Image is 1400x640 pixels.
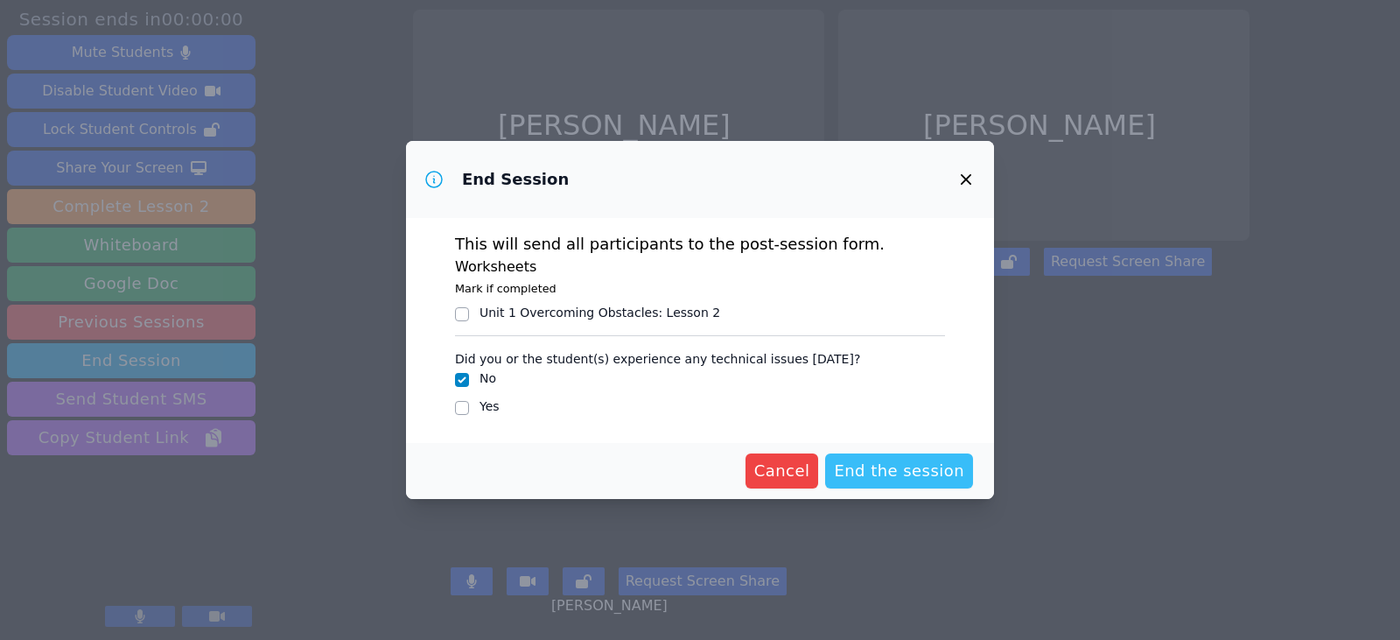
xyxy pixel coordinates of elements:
div: Unit 1 Overcoming Obstacles : Lesson 2 [479,304,720,321]
legend: Did you or the student(s) experience any technical issues [DATE]? [455,343,860,369]
label: Yes [479,399,500,413]
button: Cancel [745,454,819,489]
h3: Worksheets [455,257,945,278]
span: Cancel [754,459,810,483]
label: No [479,371,496,385]
h3: End Session [462,169,569,190]
small: Mark if completed [455,282,556,295]
span: End the session [834,459,964,483]
button: End the session [825,454,973,489]
p: This will send all participants to the post-session form. [455,232,945,257]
